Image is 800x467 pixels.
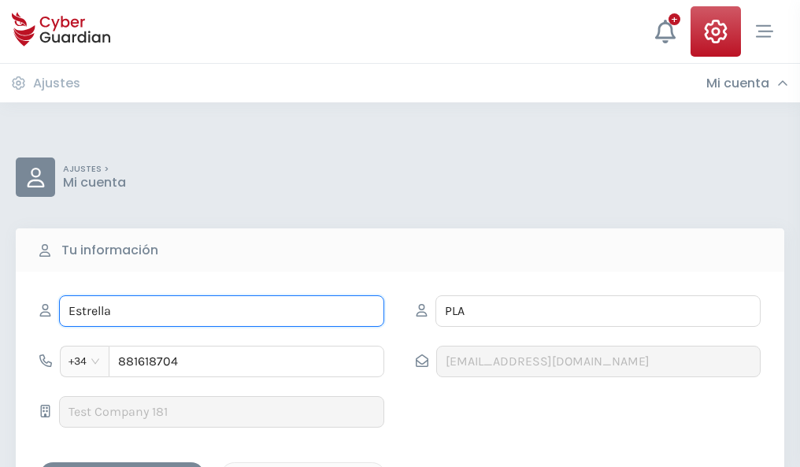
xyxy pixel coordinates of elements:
div: Mi cuenta [706,76,788,91]
p: AJUSTES > [63,164,126,175]
div: + [669,13,680,25]
h3: Mi cuenta [706,76,769,91]
p: Mi cuenta [63,175,126,191]
h3: Ajustes [33,76,80,91]
b: Tu información [61,241,158,260]
span: +34 [69,350,101,373]
input: 612345678 [109,346,384,377]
